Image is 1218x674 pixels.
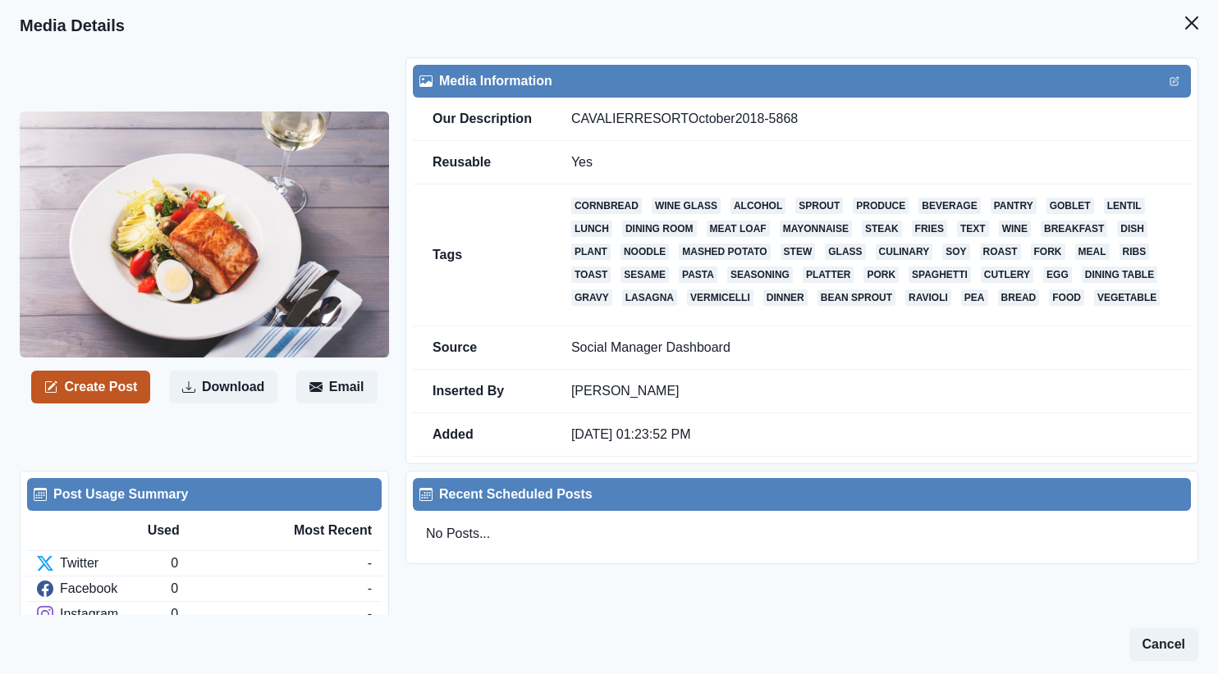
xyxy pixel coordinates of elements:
a: bread [998,289,1040,306]
td: Our Description [413,98,552,141]
a: dinner [763,289,808,306]
div: Used [148,521,260,540]
p: Social Manager Dashboard [571,339,1171,356]
div: Recent Scheduled Posts [419,485,1184,504]
div: 0 [171,553,367,573]
a: beverage [918,198,980,214]
a: spaghetti [909,266,971,283]
button: Close [1175,7,1208,39]
div: Most Recent [259,521,372,540]
a: lasagna [622,289,677,306]
a: noodle [620,244,669,260]
a: bean sprout [817,289,895,306]
a: ravioli [905,289,951,306]
a: meal [1075,244,1110,260]
a: wine [999,221,1031,237]
a: cutlery [981,266,1033,283]
a: platter [803,266,854,283]
a: fries [912,221,947,237]
button: Cancel [1129,628,1198,661]
div: Facebook [37,579,171,599]
a: ribs [1120,244,1150,260]
div: Instagram [37,604,171,624]
a: mashed potato [679,244,770,260]
a: vegetable [1094,289,1160,306]
div: 0 [171,579,367,599]
a: mayonnaise [780,221,852,237]
div: Post Usage Summary [34,485,375,504]
div: - [368,604,372,624]
a: dish [1117,221,1147,237]
td: Reusable [413,141,552,184]
a: dining room [622,221,697,237]
a: pasta [679,266,717,283]
a: fork [1031,244,1065,260]
div: - [368,553,372,573]
a: pea [961,289,988,306]
button: Edit [1165,71,1184,91]
a: pork [863,266,899,283]
a: alcohol [730,198,785,214]
a: glass [825,244,865,260]
td: Tags [413,184,552,326]
a: egg [1043,266,1072,283]
a: gravy [571,289,612,306]
a: pantry [991,198,1037,214]
img: d7t8ogezpsgjri9qyikm [20,112,389,357]
td: Added [413,413,552,457]
a: sprout [795,198,843,214]
a: seasoning [727,266,793,283]
button: Download [169,371,277,403]
a: text [957,221,989,237]
a: culinary [876,244,933,260]
a: stew [781,244,816,260]
div: - [368,579,372,599]
a: toast [571,266,611,283]
a: dining table [1082,266,1157,283]
button: Create Post [31,371,150,403]
td: Yes [552,141,1191,184]
div: Media Information [419,71,1184,91]
a: lentil [1104,198,1145,214]
a: roast [980,244,1021,260]
a: vermicelli [687,289,753,306]
a: [PERSON_NAME] [571,384,680,398]
a: plant [571,244,611,260]
button: Email [296,371,378,403]
td: [DATE] 01:23:52 PM [552,413,1191,457]
a: cornbread [571,198,642,214]
a: soy [942,244,969,260]
a: produce [853,198,909,214]
a: sesame [620,266,669,283]
a: meat loaf [707,221,770,237]
div: 0 [171,604,367,624]
a: breakfast [1041,221,1107,237]
td: CAVALIERRESORTOctober2018-5868 [552,98,1191,141]
a: steak [862,221,902,237]
a: food [1049,289,1084,306]
a: wine glass [652,198,721,214]
a: lunch [571,221,612,237]
div: Twitter [37,553,171,573]
a: goblet [1046,198,1094,214]
td: Inserted By [413,370,552,413]
td: Source [413,326,552,370]
div: No Posts... [413,511,1191,557]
